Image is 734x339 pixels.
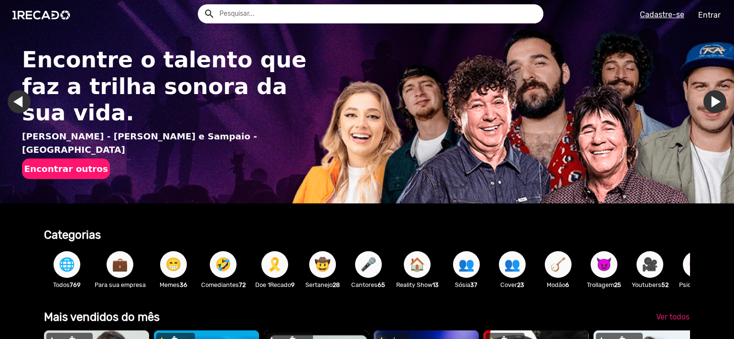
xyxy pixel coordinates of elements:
[550,251,566,278] span: 🪕
[517,281,524,288] b: 23
[596,251,612,278] span: 😈
[545,251,572,278] button: 🪕
[396,280,439,289] p: Reality Show
[107,251,133,278] button: 💼
[640,10,684,19] u: Cadastre-se
[239,281,246,288] b: 72
[632,280,669,289] p: Youtubers
[59,251,75,278] span: 🌐
[404,251,431,278] button: 🏠
[49,280,85,289] p: Todos
[642,251,658,278] span: 🎥
[499,251,526,278] button: 👥
[201,280,246,289] p: Comediantes
[204,8,215,20] mat-icon: Example home icon
[44,228,101,242] b: Categorias
[409,251,425,278] span: 🏠
[22,47,315,126] h1: Encontre o talento que faz a trilha sonora da sua vida.
[565,281,569,288] b: 6
[378,281,385,288] b: 65
[333,281,340,288] b: 28
[255,280,295,289] p: Doe 1Recado
[688,251,704,278] span: 🧠
[309,251,336,278] button: 🤠
[683,251,710,278] button: 🧠
[614,281,621,288] b: 25
[95,280,146,289] p: Para sua empresa
[210,251,237,278] button: 🤣
[637,251,663,278] button: 🎥
[661,281,669,288] b: 52
[22,159,110,179] button: Encontrar outros
[314,251,331,278] span: 🤠
[155,280,192,289] p: Memes
[504,251,520,278] span: 👥
[540,280,576,289] p: Modão
[355,251,382,278] button: 🎤
[44,310,160,324] b: Mais vendidos do mês
[54,251,80,278] button: 🌐
[350,280,387,289] p: Cantores
[212,4,543,23] input: Pesquisar...
[70,281,81,288] b: 769
[112,251,128,278] span: 💼
[448,280,485,289] p: Sósia
[8,90,31,113] a: Ir para o último slide
[692,7,727,23] a: Entrar
[200,5,217,21] button: Example home icon
[678,280,714,289] p: Psicólogos
[22,130,315,156] p: [PERSON_NAME] - [PERSON_NAME] e Sampaio - [GEOGRAPHIC_DATA]
[304,280,341,289] p: Sertanejo
[261,251,288,278] button: 🎗️
[360,251,377,278] span: 🎤
[180,281,187,288] b: 36
[656,312,690,321] span: Ver todos
[160,251,187,278] button: 😁
[591,251,617,278] button: 😈
[703,90,726,113] a: Ir para o próximo slide
[453,251,480,278] button: 👥
[494,280,530,289] p: Cover
[586,280,622,289] p: Trollagem
[432,281,439,288] b: 13
[470,281,477,288] b: 37
[215,251,231,278] span: 🤣
[458,251,475,278] span: 👥
[165,251,182,278] span: 😁
[291,281,295,288] b: 9
[267,251,283,278] span: 🎗️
